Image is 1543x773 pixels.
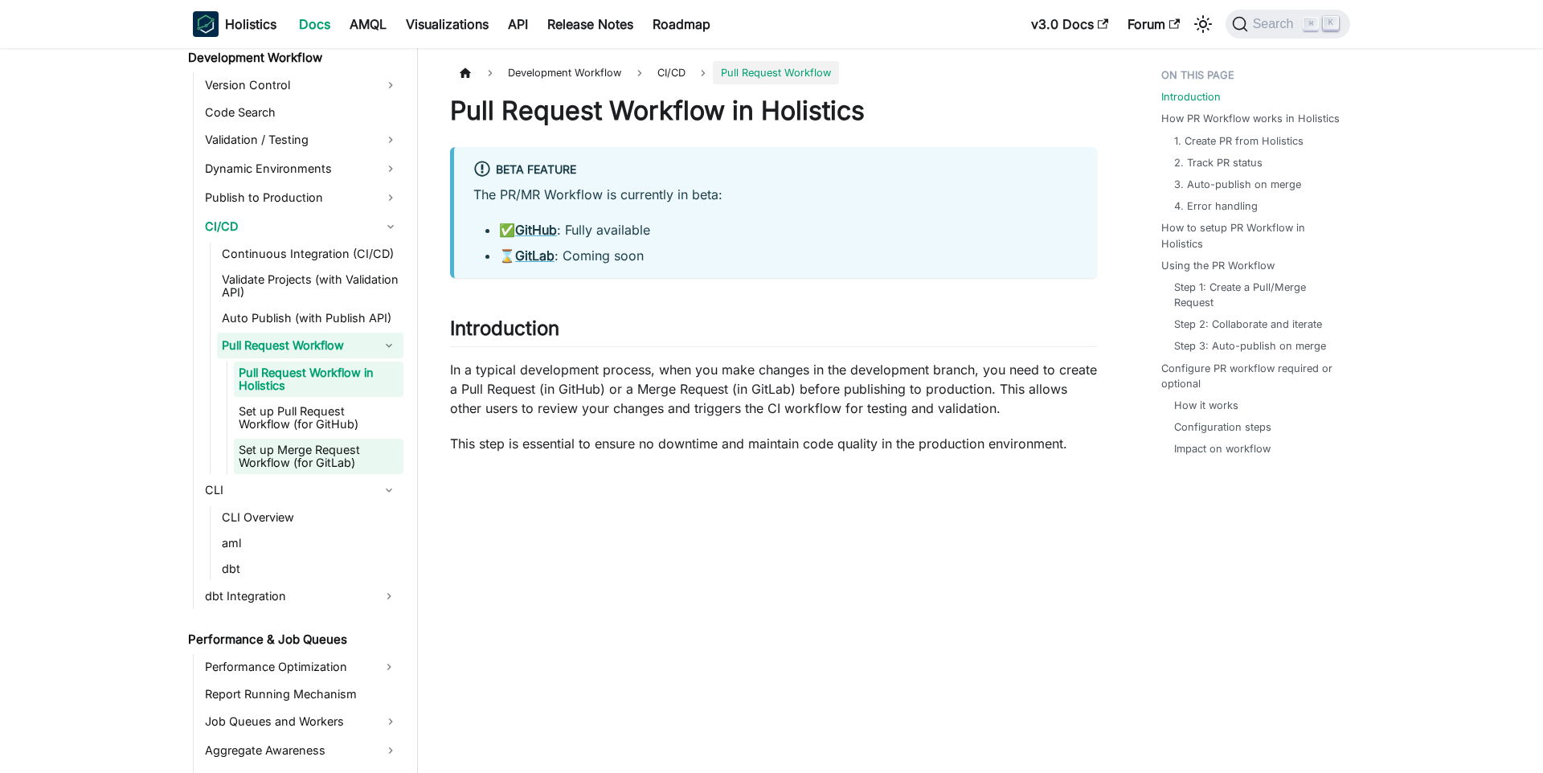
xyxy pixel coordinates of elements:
[1323,16,1339,31] kbd: K
[183,47,403,69] a: Development Workflow
[1118,11,1189,37] a: Forum
[217,307,403,329] a: Auto Publish (with Publish API)
[217,333,374,358] a: Pull Request Workflow
[200,185,403,211] a: Publish to Production
[450,317,1097,347] h2: Introduction
[1174,177,1301,192] a: 3. Auto-publish on merge
[1174,398,1238,413] a: How it works
[225,14,276,34] b: Holistics
[289,11,340,37] a: Docs
[374,583,403,609] button: Expand sidebar category 'dbt Integration'
[1226,10,1350,39] button: Search (Command+K)
[450,95,1097,127] h1: Pull Request Workflow in Holistics
[1174,419,1271,435] a: Configuration steps
[1174,338,1326,354] a: Step 3: Auto-publish on merge
[1161,361,1340,391] a: Configure PR workflow required or optional
[234,439,403,474] a: Set up Merge Request Workflow (for GitLab)
[177,48,418,773] nav: Docs sidebar
[450,61,481,84] a: Home page
[538,11,643,37] a: Release Notes
[1190,11,1216,37] button: Switch between dark and light mode (currently light mode)
[498,11,538,37] a: API
[200,477,374,503] a: CLI
[450,434,1097,453] p: This step is essential to ensure no downtime and maintain code quality in the production environm...
[643,11,720,37] a: Roadmap
[1174,441,1271,456] a: Impact on workflow
[1161,220,1340,251] a: How to setup PR Workflow in Holistics
[183,628,403,651] a: Performance & Job Queues
[217,506,403,529] a: CLI Overview
[200,101,403,124] a: Code Search
[1174,317,1322,332] a: Step 2: Collaborate and iterate
[1248,17,1304,31] span: Search
[1174,198,1258,214] a: 4. Error handling
[1303,17,1319,31] kbd: ⌘
[1161,89,1221,104] a: Introduction
[340,11,396,37] a: AMQL
[1161,111,1340,126] a: How PR Workflow works in Holistics
[200,156,403,182] a: Dynamic Environments
[515,222,557,238] a: GitHub
[217,268,403,304] a: Validate Projects (with Validation API)
[217,532,403,554] a: aml
[200,127,403,153] a: Validation / Testing
[450,360,1097,418] p: In a typical development process, when you make changes in the development branch, you need to cr...
[1161,258,1275,273] a: Using the PR Workflow
[396,11,498,37] a: Visualizations
[713,61,839,84] span: Pull Request Workflow
[500,61,629,84] span: Development Workflow
[1174,133,1304,149] a: 1. Create PR from Holistics
[1021,11,1118,37] a: v3.0 Docs
[499,220,1078,239] li: ✅ : Fully available
[1174,155,1263,170] a: 2. Track PR status
[217,243,403,265] a: Continuous Integration (CI/CD)
[200,583,374,609] a: dbt Integration
[374,333,403,358] button: Collapse sidebar category 'Pull Request Workflow'
[200,214,403,239] a: CI/CD
[200,683,403,706] a: Report Running Mechanism
[450,61,1097,84] nav: Breadcrumbs
[649,61,694,84] span: CI/CD
[234,400,403,436] a: Set up Pull Request Workflow (for GitHub)
[1174,280,1334,310] a: Step 1: Create a Pull/Merge Request
[200,654,374,680] a: Performance Optimization
[200,738,403,763] a: Aggregate Awareness
[200,72,403,98] a: Version Control
[193,11,219,37] img: Holistics
[515,247,555,264] a: GitLab
[473,160,1078,181] div: Beta Feature
[217,558,403,580] a: dbt
[499,246,1078,265] li: ⌛ : Coming soon
[200,709,403,734] a: Job Queues and Workers
[193,11,276,37] a: HolisticsHolistics
[234,362,403,397] a: Pull Request Workflow in Holistics
[374,654,403,680] button: Expand sidebar category 'Performance Optimization'
[473,185,1078,204] p: The PR/MR Workflow is currently in beta:
[374,477,403,503] button: Collapse sidebar category 'CLI'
